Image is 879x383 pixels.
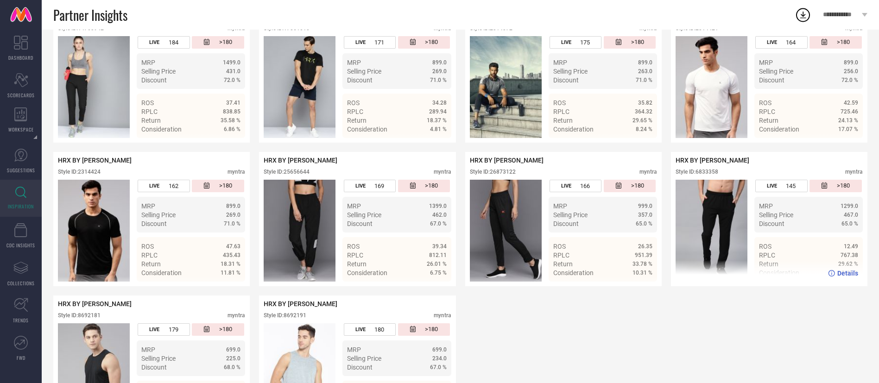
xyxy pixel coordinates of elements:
[224,220,240,227] span: 71.0 %
[755,180,807,192] div: Number of days the style has been live on the platform
[226,203,240,209] span: 899.0
[219,38,232,46] span: >180
[210,142,240,150] a: Details
[676,180,747,282] img: Style preview image
[219,182,232,190] span: >180
[470,36,542,138] div: Click to view image
[434,312,451,319] div: myntra
[347,346,361,353] span: MRP
[622,286,652,293] a: Details
[141,269,182,276] span: Consideration
[427,117,447,124] span: 18.37 %
[553,108,569,115] span: RPLC
[837,38,850,46] span: >180
[141,202,155,210] span: MRP
[553,243,566,250] span: ROS
[638,203,652,209] span: 999.0
[676,180,747,282] div: Click to view image
[844,243,858,250] span: 12.49
[841,252,858,258] span: 767.38
[7,92,35,99] span: SCORECARDS
[7,167,35,174] span: SUGGESTIONS
[8,203,34,210] span: INSPIRATION
[138,323,190,336] div: Number of days the style has been live on the platform
[636,126,652,132] span: 8.24 %
[837,182,850,190] span: >180
[432,59,447,66] span: 899.0
[759,126,799,133] span: Consideration
[432,243,447,250] span: 39.34
[220,142,240,150] span: Details
[622,142,652,150] a: Details
[264,180,335,282] img: Style preview image
[347,108,363,115] span: RPLC
[426,142,447,150] span: Details
[561,39,571,45] span: LIVE
[141,220,167,227] span: Discount
[347,117,367,124] span: Return
[638,212,652,218] span: 357.0
[759,220,784,227] span: Discount
[141,117,161,124] span: Return
[636,77,652,83] span: 71.0 %
[841,220,858,227] span: 65.0 %
[604,180,656,192] div: Number of days since the style was first listed on the platform
[759,99,771,107] span: ROS
[844,59,858,66] span: 899.0
[347,364,373,371] span: Discount
[347,220,373,227] span: Discount
[553,220,579,227] span: Discount
[58,169,101,175] div: Style ID: 2314424
[264,36,335,138] div: Click to view image
[224,364,240,370] span: 68.0 %
[398,180,450,192] div: Number of days since the style was first listed on the platform
[224,126,240,132] span: 6.86 %
[759,108,775,115] span: RPLC
[553,68,588,75] span: Selling Price
[561,183,571,189] span: LIVE
[347,126,387,133] span: Consideration
[434,169,451,175] div: myntra
[223,108,240,115] span: 838.85
[786,182,796,189] span: 145
[141,108,158,115] span: RPLC
[58,36,130,138] img: Style preview image
[432,100,447,106] span: 34.28
[226,68,240,75] span: 431.0
[344,323,396,336] div: Number of days the style has been live on the platform
[828,142,858,150] a: Details
[638,100,652,106] span: 35.82
[430,270,447,276] span: 6.75 %
[149,39,159,45] span: LIVE
[141,211,176,219] span: Selling Price
[425,182,438,190] span: >180
[141,126,182,133] span: Consideration
[58,312,101,319] div: Style ID: 8692181
[631,38,644,46] span: >180
[553,211,588,219] span: Selling Price
[264,157,337,164] span: HRX BY [PERSON_NAME]
[264,180,335,282] div: Click to view image
[347,211,381,219] span: Selling Price
[632,261,652,267] span: 33.78 %
[58,157,132,164] span: HRX BY [PERSON_NAME]
[759,76,784,84] span: Discount
[838,117,858,124] span: 24.13 %
[604,36,656,49] div: Number of days since the style was first listed on the platform
[223,59,240,66] span: 1499.0
[347,99,360,107] span: ROS
[429,108,447,115] span: 289.94
[470,169,516,175] div: Style ID: 26873122
[347,260,367,268] span: Return
[838,126,858,132] span: 17.07 %
[141,76,167,84] span: Discount
[550,36,601,49] div: Number of days the style has been live on the platform
[470,157,544,164] span: HRX BY [PERSON_NAME]
[755,36,807,49] div: Number of days the style has been live on the platform
[632,286,652,293] span: Details
[226,100,240,106] span: 37.41
[470,180,542,282] div: Click to view image
[676,36,747,138] img: Style preview image
[226,355,240,362] span: 225.0
[841,77,858,83] span: 72.0 %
